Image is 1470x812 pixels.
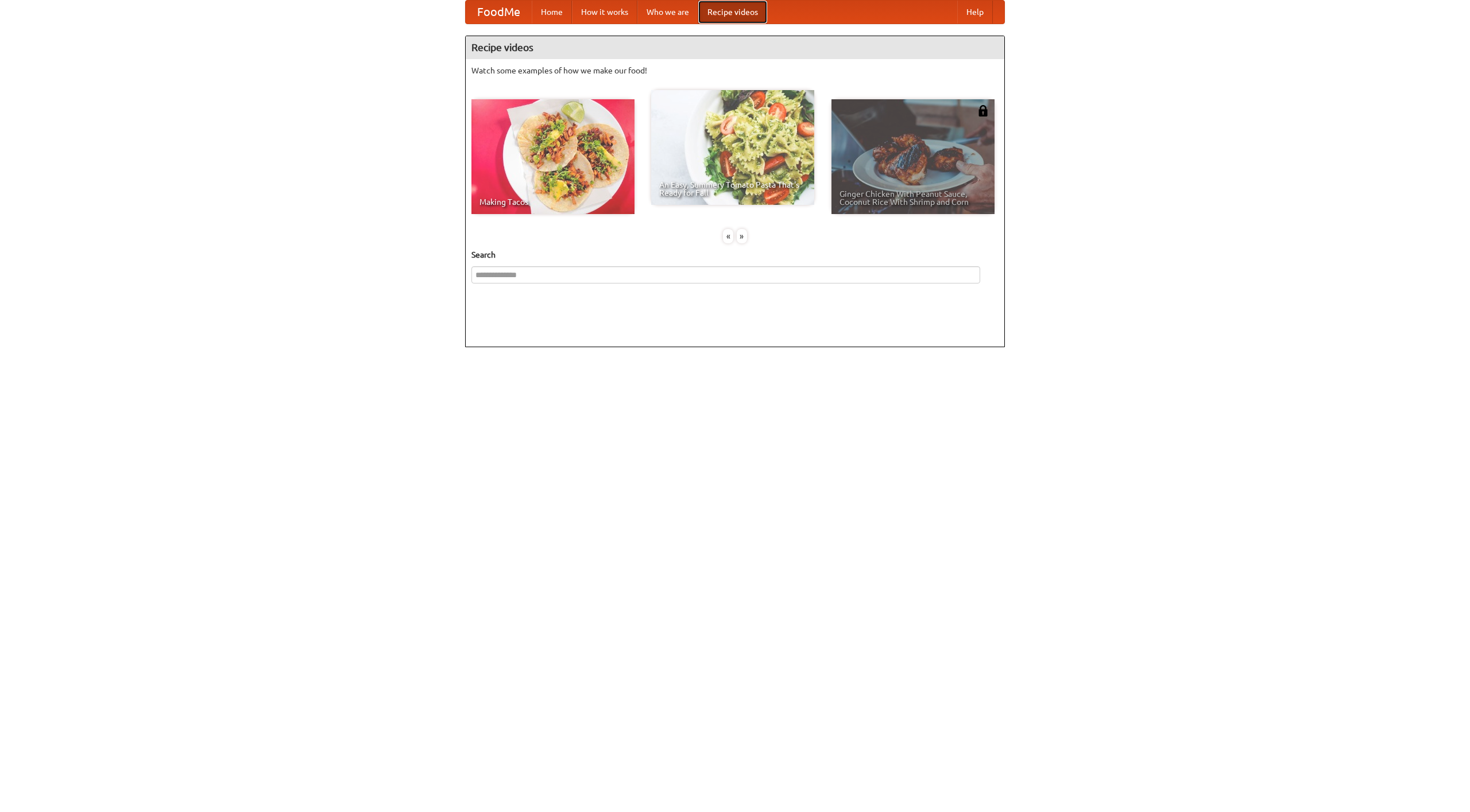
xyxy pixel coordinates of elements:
a: Recipe videos [698,1,767,24]
h5: Search [471,249,999,261]
a: FoodMe [466,1,532,24]
a: How it works [572,1,637,24]
h4: Recipe videos [466,36,1004,59]
p: Watch some examples of how we make our food! [471,65,999,76]
a: Who we are [637,1,698,24]
span: Making Tacos [479,198,626,206]
a: Home [532,1,572,24]
img: 483408.png [977,105,989,116]
div: « [723,229,733,243]
span: An Easy, Summery Tomato Pasta That's Ready for Fall [659,181,806,197]
a: Making Tacos [471,99,635,214]
div: » [737,229,747,243]
a: An Easy, Summery Tomato Pasta That's Ready for Fall [651,90,814,205]
a: Help [957,1,993,24]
